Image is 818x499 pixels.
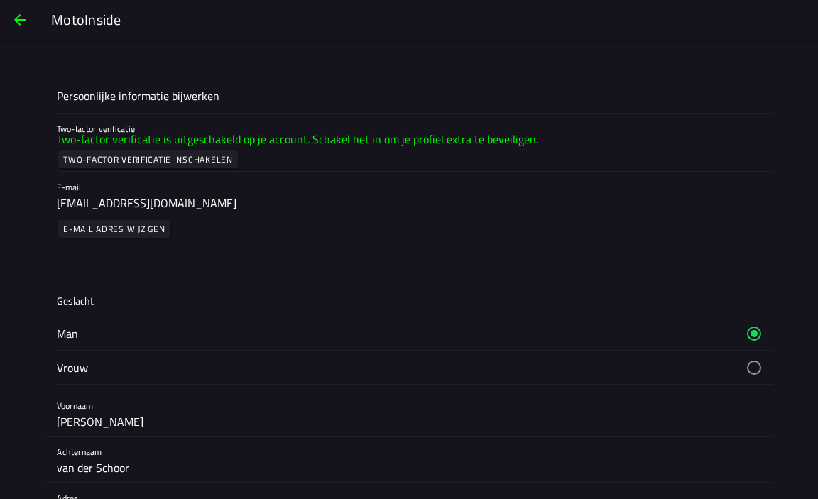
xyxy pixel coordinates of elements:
ion-button: Two-factor verificatie inschakelen [58,150,238,168]
ion-title: MotoInside [37,9,818,31]
ion-label: Two-factor verificatie [57,122,585,135]
h1: Persoonlijke informatie bijwerken [57,89,219,103]
ion-text: Two-factor verificatie is uitgeschakeld op je account. Schakel het in om je profiel extra te beve... [57,131,538,148]
ion-label: Geslacht [57,293,94,308]
ion-button: E-mail adres wijzigen [58,220,170,238]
